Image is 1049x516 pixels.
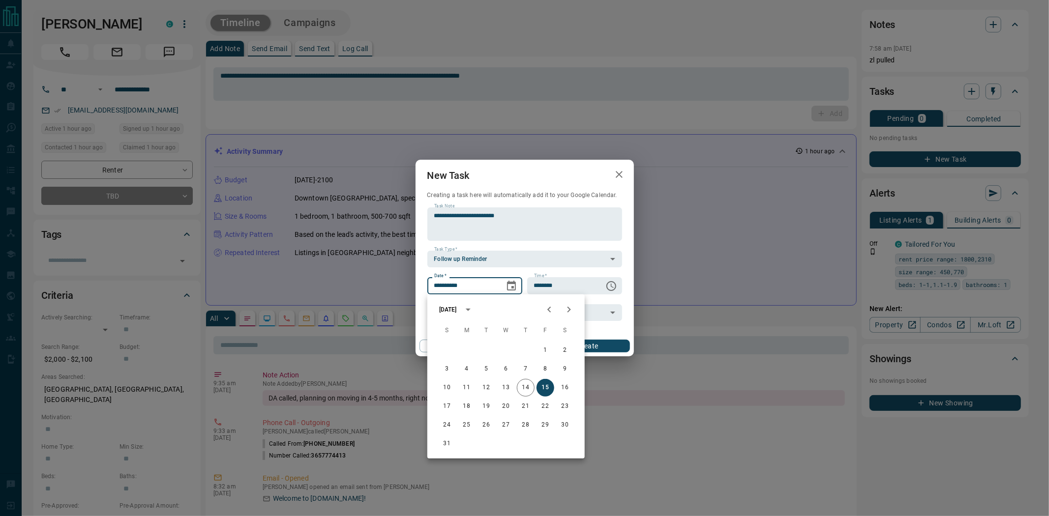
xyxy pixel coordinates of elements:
[420,340,504,352] button: Cancel
[556,342,574,359] button: 2
[559,300,579,319] button: Next month
[537,342,554,359] button: 1
[438,360,456,378] button: 3
[438,416,456,434] button: 24
[458,360,476,378] button: 4
[517,360,535,378] button: 7
[478,360,495,378] button: 5
[556,321,574,341] span: Saturday
[556,398,574,415] button: 23
[478,321,495,341] span: Tuesday
[497,321,515,341] span: Wednesday
[438,435,456,453] button: 31
[537,321,554,341] span: Friday
[439,305,457,314] div: [DATE]
[460,301,477,318] button: calendar view is open, switch to year view
[545,340,629,352] button: Create
[497,379,515,397] button: 13
[458,416,476,434] button: 25
[534,273,547,279] label: Time
[458,398,476,415] button: 18
[497,360,515,378] button: 6
[427,251,622,267] div: Follow up Reminder
[517,321,535,341] span: Thursday
[458,379,476,397] button: 11
[478,379,495,397] button: 12
[502,276,521,296] button: Choose date, selected date is Aug 15, 2025
[434,273,447,279] label: Date
[478,398,495,415] button: 19
[556,360,574,378] button: 9
[438,398,456,415] button: 17
[458,321,476,341] span: Monday
[537,416,554,434] button: 29
[556,379,574,397] button: 16
[537,398,554,415] button: 22
[416,160,481,191] h2: New Task
[537,360,554,378] button: 8
[438,321,456,341] span: Sunday
[517,416,535,434] button: 28
[537,379,554,397] button: 15
[539,300,559,319] button: Previous month
[478,416,495,434] button: 26
[497,416,515,434] button: 27
[427,191,622,200] p: Creating a task here will automatically add it to your Google Calendar.
[497,398,515,415] button: 20
[556,416,574,434] button: 30
[438,379,456,397] button: 10
[517,379,535,397] button: 14
[434,203,454,209] label: Task Note
[434,246,457,253] label: Task Type
[517,398,535,415] button: 21
[601,276,621,296] button: Choose time, selected time is 6:00 AM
